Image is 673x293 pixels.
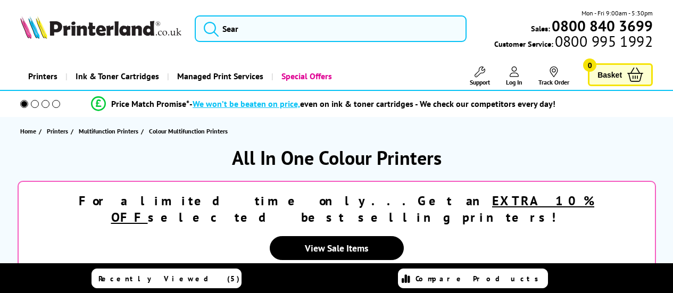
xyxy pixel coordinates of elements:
a: View Sale Items [270,236,404,260]
a: Printerland Logo [20,16,181,41]
a: Track Order [538,66,569,86]
span: Support [470,78,490,86]
span: Printers [47,125,68,137]
h1: All In One Colour Printers [11,145,662,170]
span: Multifunction Printers [79,125,138,137]
span: 0 [583,58,596,72]
span: We won’t be beaten on price, [193,98,300,109]
a: 0800 840 3699 [550,21,653,31]
u: EXTRA 10% OFF [111,192,595,225]
span: Log In [506,78,522,86]
a: Log In [506,66,522,86]
span: Price Match Promise* [111,98,189,109]
a: Recently Viewed (5) [92,269,242,288]
span: Ink & Toner Cartridges [76,63,159,90]
a: Managed Print Services [167,63,271,90]
a: Multifunction Printers [79,125,141,137]
div: - even on ink & toner cartridges - We check our competitors every day! [189,98,555,109]
a: Compare Products [398,269,548,288]
a: Support [470,66,490,86]
span: Colour Multifunction Printers [149,127,228,135]
a: Printers [20,63,65,90]
a: Basket 0 [588,63,653,86]
span: Compare Products [416,274,544,283]
a: Ink & Toner Cartridges [65,63,167,90]
a: Home [20,125,39,137]
input: Sear [195,15,467,42]
b: 0800 840 3699 [552,16,653,36]
span: Customer Service: [494,36,653,49]
span: Basket [597,68,622,82]
li: modal_Promise [5,95,641,113]
span: Sales: [531,23,550,34]
span: Recently Viewed (5) [98,274,240,283]
span: Mon - Fri 9:00am - 5:30pm [581,8,653,18]
img: Printerland Logo [20,16,181,39]
strong: For a limited time only...Get an selected best selling printers! [79,192,594,225]
a: Printers [47,125,71,137]
span: 0800 995 1992 [553,36,653,46]
a: Special Offers [271,63,340,90]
